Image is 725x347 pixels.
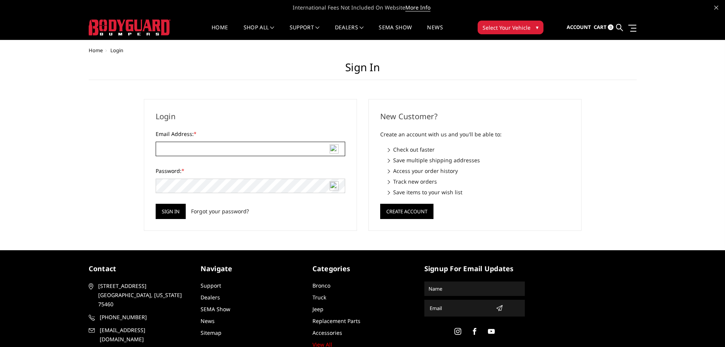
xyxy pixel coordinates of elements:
a: Forgot your password? [191,207,249,215]
label: Email Address: [156,130,345,138]
button: Select Your Vehicle [478,21,543,34]
a: Replacement Parts [312,317,360,325]
img: npw-badge-icon.svg [330,144,339,154]
a: Truck [312,294,326,301]
a: [EMAIL_ADDRESS][DOMAIN_NAME] [89,326,189,344]
li: Track new orders [388,177,570,185]
a: Support [201,282,221,289]
img: npw-badge-icon.svg [330,181,339,190]
label: Password: [156,167,345,175]
span: ▾ [536,23,539,31]
h2: Login [156,111,345,122]
a: Jeep [312,305,323,313]
h1: Sign in [89,61,637,80]
a: [PHONE_NUMBER] [89,313,189,322]
a: Home [89,47,103,54]
a: Cart 0 [594,17,613,38]
h5: signup for email updates [424,264,525,274]
h5: Categories [312,264,413,274]
button: Create Account [380,204,433,219]
a: shop all [244,25,274,40]
a: News [427,25,443,40]
a: Sitemap [201,329,221,336]
a: Dealers [335,25,364,40]
a: Bronco [312,282,330,289]
a: Dealers [201,294,220,301]
h5: Navigate [201,264,301,274]
input: Sign in [156,204,186,219]
a: SEMA Show [201,305,230,313]
li: Save items to your wish list [388,188,570,196]
a: Create Account [380,207,433,214]
a: Account [567,17,591,38]
span: 0 [608,24,613,30]
span: Account [567,24,591,30]
a: Accessories [312,329,342,336]
a: Support [290,25,320,40]
img: BODYGUARD BUMPERS [89,19,170,35]
a: Home [212,25,228,40]
li: Save multiple shipping addresses [388,156,570,164]
a: News [201,317,215,325]
span: Cart [594,24,607,30]
li: Access your order history [388,167,570,175]
span: Select Your Vehicle [483,24,531,32]
span: [EMAIL_ADDRESS][DOMAIN_NAME] [100,326,188,344]
li: Check out faster [388,146,570,154]
a: More Info [405,4,430,11]
p: Create an account with us and you'll be able to: [380,130,570,139]
input: Name [425,283,524,295]
h2: New Customer? [380,111,570,122]
input: Email [427,302,493,314]
span: [PHONE_NUMBER] [100,313,188,322]
h5: contact [89,264,189,274]
span: Login [110,47,123,54]
a: SEMA Show [379,25,412,40]
span: [STREET_ADDRESS] [GEOGRAPHIC_DATA], [US_STATE] 75460 [98,281,186,309]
